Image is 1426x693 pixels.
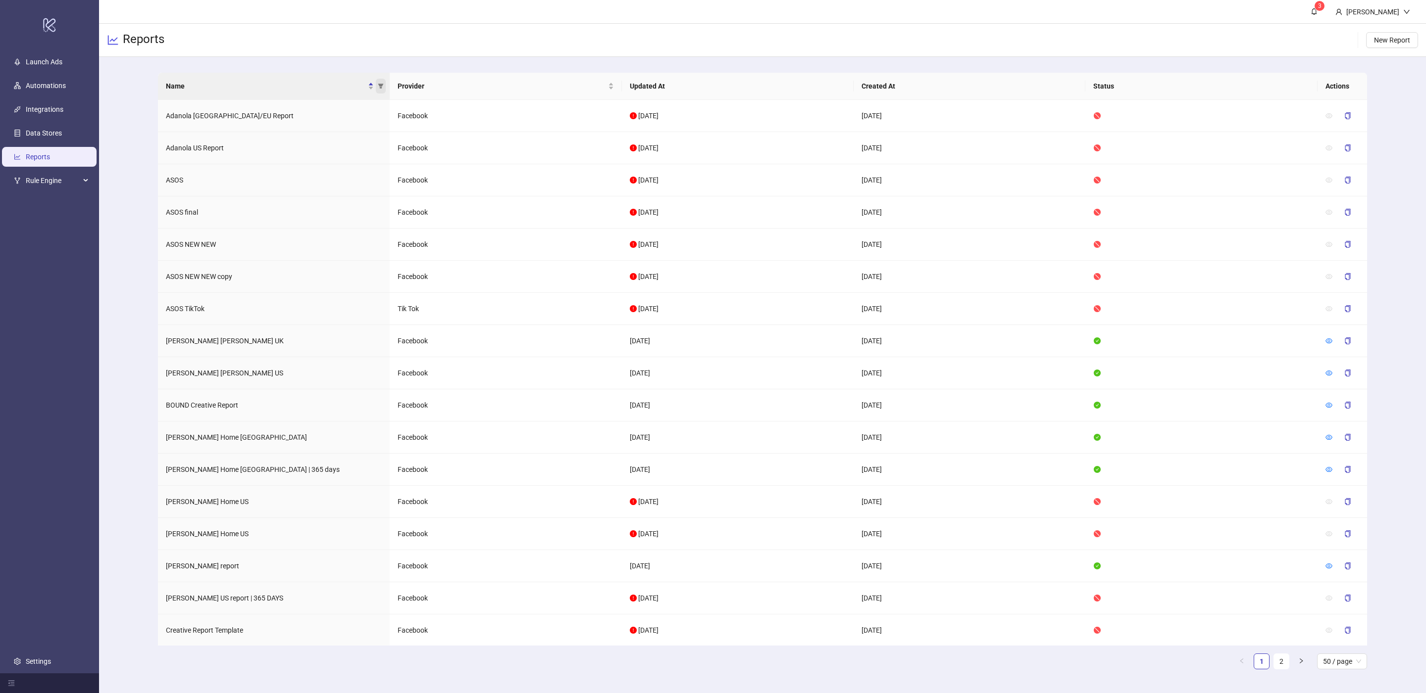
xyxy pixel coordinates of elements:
[390,100,621,132] td: Facebook
[1344,337,1351,344] span: copy
[1325,370,1332,376] span: eye
[630,305,637,312] span: exclamation-circle
[1325,369,1332,377] a: eye
[622,325,854,357] td: [DATE]
[638,176,659,184] span: [DATE]
[158,325,390,357] td: [PERSON_NAME] [PERSON_NAME] UK
[1344,434,1351,441] span: copy
[1344,627,1351,634] span: copy
[1336,269,1359,284] button: copy
[1344,595,1351,601] span: copy
[854,293,1085,325] td: [DATE]
[1094,337,1101,344] span: check-circle
[854,389,1085,421] td: [DATE]
[26,58,62,66] a: Launch Ads
[1344,498,1351,505] span: copy
[1325,562,1332,569] span: eye
[390,614,621,647] td: Facebook
[1344,112,1351,119] span: copy
[1094,112,1101,119] span: stop
[854,454,1085,486] td: [DATE]
[854,229,1085,261] td: [DATE]
[1094,530,1101,537] span: stop
[390,164,621,196] td: Facebook
[1344,209,1351,216] span: copy
[158,73,390,100] th: Name
[158,486,390,518] td: [PERSON_NAME] Home US
[1344,402,1351,409] span: copy
[1094,273,1101,280] span: stop
[158,196,390,229] td: ASOS final
[1325,337,1332,344] span: eye
[854,100,1085,132] td: [DATE]
[1335,8,1342,15] span: user
[158,357,390,389] td: [PERSON_NAME] [PERSON_NAME] US
[1344,273,1351,280] span: copy
[1094,370,1101,376] span: check-circle
[1094,498,1101,505] span: stop
[1403,8,1410,15] span: down
[26,153,50,161] a: Reports
[854,421,1085,454] td: [DATE]
[1293,653,1309,669] li: Next Page
[1344,562,1351,569] span: copy
[1273,653,1289,669] li: 2
[630,627,637,634] span: exclamation-circle
[123,32,164,48] h3: Reports
[1325,337,1332,345] a: eye
[158,164,390,196] td: ASOS
[854,73,1085,100] th: Created At
[638,498,659,506] span: [DATE]
[622,421,854,454] td: [DATE]
[26,657,51,665] a: Settings
[390,325,621,357] td: Facebook
[1094,241,1101,248] span: stop
[630,273,637,280] span: exclamation-circle
[158,293,390,325] td: ASOS TikTok
[26,171,80,190] span: Rule Engine
[622,357,854,389] td: [DATE]
[1336,108,1359,124] button: copy
[622,550,854,582] td: [DATE]
[1342,6,1403,17] div: [PERSON_NAME]
[1317,653,1367,669] div: Page Size
[158,582,390,614] td: [PERSON_NAME] US report | 365 DAYS
[1094,144,1101,151] span: stop
[1336,429,1359,445] button: copy
[390,550,621,582] td: Facebook
[390,518,621,550] td: Facebook
[1325,434,1332,441] span: eye
[622,454,854,486] td: [DATE]
[1094,595,1101,601] span: stop
[630,209,637,216] span: exclamation-circle
[1325,209,1332,216] span: eye
[390,389,621,421] td: Facebook
[1344,530,1351,537] span: copy
[158,389,390,421] td: BOUND Creative Report
[1366,32,1418,48] button: New Report
[638,112,659,120] span: [DATE]
[1318,73,1367,100] th: Actions
[390,582,621,614] td: Facebook
[1234,653,1250,669] li: Previous Page
[638,144,659,152] span: [DATE]
[26,129,62,137] a: Data Stores
[1325,273,1332,280] span: eye
[622,389,854,421] td: [DATE]
[1336,236,1359,252] button: copy
[158,518,390,550] td: [PERSON_NAME] Home US
[158,261,390,293] td: ASOS NEW NEW copy
[158,229,390,261] td: ASOS NEW NEW
[630,530,637,537] span: exclamation-circle
[854,582,1085,614] td: [DATE]
[376,79,386,93] span: filter
[630,177,637,184] span: exclamation-circle
[1336,333,1359,349] button: copy
[1298,658,1304,664] span: right
[1336,140,1359,156] button: copy
[1336,397,1359,413] button: copy
[638,240,659,248] span: [DATE]
[1094,627,1101,634] span: stop
[1094,402,1101,409] span: check-circle
[390,357,621,389] td: Facebook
